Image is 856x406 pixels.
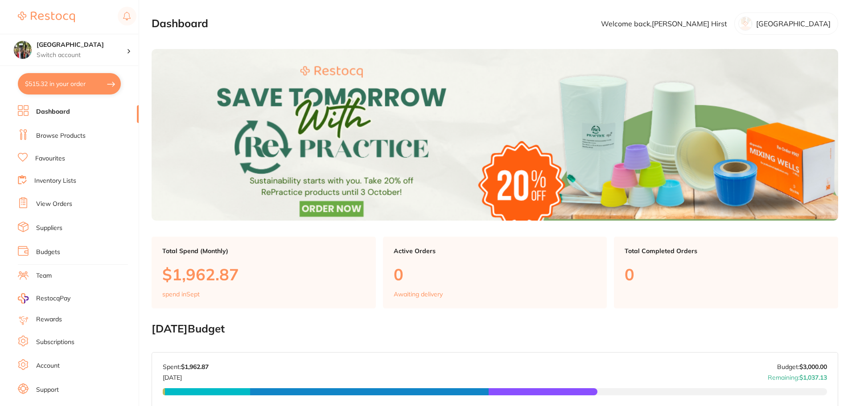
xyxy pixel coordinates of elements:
h4: Wanneroo Dental Centre [37,41,127,49]
a: Team [36,271,52,280]
a: Browse Products [36,131,86,140]
p: spend in Sept [162,291,200,298]
strong: $3,000.00 [799,363,827,371]
p: Awaiting delivery [394,291,443,298]
a: Total Completed Orders0 [614,237,838,309]
a: Dashboard [36,107,70,116]
a: Inventory Lists [34,176,76,185]
p: Welcome back, [PERSON_NAME] Hirst [601,20,727,28]
p: Total Completed Orders [625,247,827,254]
a: Budgets [36,248,60,257]
a: Support [36,385,59,394]
p: Remaining: [768,370,827,381]
a: Restocq Logo [18,7,75,27]
p: 0 [625,265,827,283]
h2: Dashboard [152,17,208,30]
p: 0 [394,265,597,283]
a: Suppliers [36,224,62,233]
p: Switch account [37,51,127,60]
a: RestocqPay [18,293,70,303]
a: Total Spend (Monthly)$1,962.87spend inSept [152,237,376,309]
p: Budget: [777,363,827,370]
p: [DATE] [163,370,209,381]
p: Active Orders [394,247,597,254]
p: Total Spend (Monthly) [162,247,365,254]
strong: $1,962.87 [181,363,209,371]
span: RestocqPay [36,294,70,303]
h2: [DATE] Budget [152,323,838,335]
button: $515.32 in your order [18,73,121,94]
a: Favourites [35,154,65,163]
img: RestocqPay [18,293,29,303]
a: Rewards [36,315,62,324]
p: [GEOGRAPHIC_DATA] [756,20,831,28]
a: Active Orders0Awaiting delivery [383,237,607,309]
a: View Orders [36,200,72,209]
a: Account [36,361,60,370]
img: Restocq Logo [18,12,75,22]
strong: $1,037.13 [799,373,827,381]
img: Wanneroo Dental Centre [14,41,32,59]
p: $1,962.87 [162,265,365,283]
p: Spent: [163,363,209,370]
img: Dashboard [152,49,838,221]
a: Subscriptions [36,338,74,347]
